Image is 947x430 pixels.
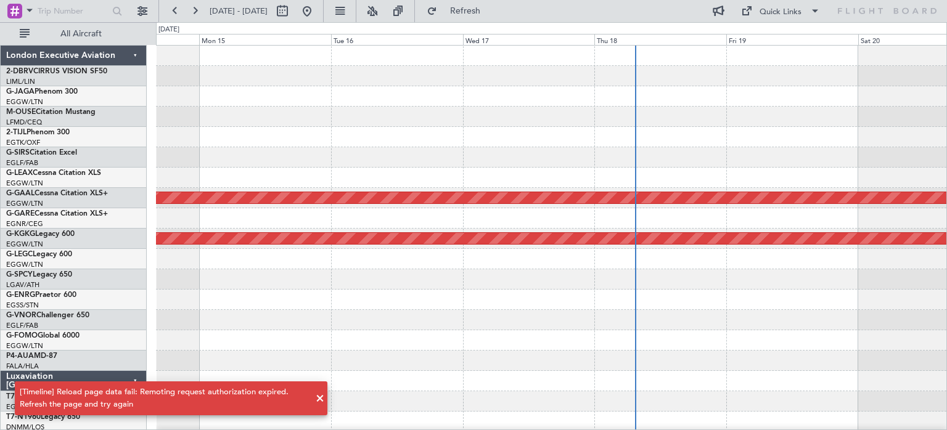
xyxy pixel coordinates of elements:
span: M-OUSE [6,108,36,116]
div: Wed 17 [463,34,595,45]
span: Refresh [440,7,491,15]
span: G-FOMO [6,332,38,339]
a: EGNR/CEG [6,219,43,229]
span: G-SIRS [6,149,30,156]
a: EGGW/LTN [6,341,43,351]
input: Trip Number [38,2,109,20]
a: G-LEAXCessna Citation XLS [6,169,101,177]
a: EGLF/FAB [6,158,38,168]
a: G-ENRGPraetor 600 [6,291,76,299]
span: G-VNOR [6,312,36,319]
span: G-LEGC [6,251,33,258]
a: LGAV/ATH [6,280,39,290]
a: P4-AUAMD-87 [6,352,57,360]
div: Quick Links [760,6,801,18]
div: [Timeline] Reload page data fail: Remoting request authorization expired. Refresh the page and tr... [20,386,309,410]
a: G-GARECessna Citation XLS+ [6,210,108,217]
a: G-LEGCLegacy 600 [6,251,72,258]
a: G-FOMOGlobal 6000 [6,332,80,339]
a: M-OUSECitation Mustang [6,108,96,116]
span: G-GARE [6,210,35,217]
span: G-LEAX [6,169,33,177]
a: EGGW/LTN [6,179,43,188]
a: EGLF/FAB [6,321,38,330]
a: EGGW/LTN [6,97,43,107]
a: LIML/LIN [6,77,35,86]
a: 2-DBRVCIRRUS VISION SF50 [6,68,107,75]
button: Quick Links [735,1,826,21]
button: Refresh [421,1,495,21]
a: G-KGKGLegacy 600 [6,230,75,238]
span: P4-AUA [6,352,34,360]
div: Fri 19 [726,34,858,45]
a: EGTK/OXF [6,138,40,147]
a: EGGW/LTN [6,240,43,249]
a: G-SPCYLegacy 650 [6,271,72,278]
a: G-GAALCessna Citation XLS+ [6,190,108,197]
button: All Aircraft [14,24,134,44]
a: G-VNORChallenger 650 [6,312,89,319]
a: 2-TIJLPhenom 300 [6,129,70,136]
span: All Aircraft [32,30,130,38]
span: G-GAAL [6,190,35,197]
a: EGGW/LTN [6,199,43,208]
div: Thu 18 [594,34,726,45]
span: 2-TIJL [6,129,27,136]
div: Mon 15 [199,34,331,45]
div: Tue 16 [331,34,463,45]
span: [DATE] - [DATE] [210,6,268,17]
span: G-KGKG [6,230,35,238]
a: EGGW/LTN [6,260,43,269]
span: G-JAGA [6,88,35,95]
span: 2-DBRV [6,68,33,75]
a: G-JAGAPhenom 300 [6,88,78,95]
a: FALA/HLA [6,362,39,371]
a: G-SIRSCitation Excel [6,149,77,156]
a: EGSS/STN [6,301,39,310]
div: [DATE] [158,25,179,35]
a: LFMD/CEQ [6,118,42,127]
span: G-ENRG [6,291,35,299]
span: G-SPCY [6,271,33,278]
